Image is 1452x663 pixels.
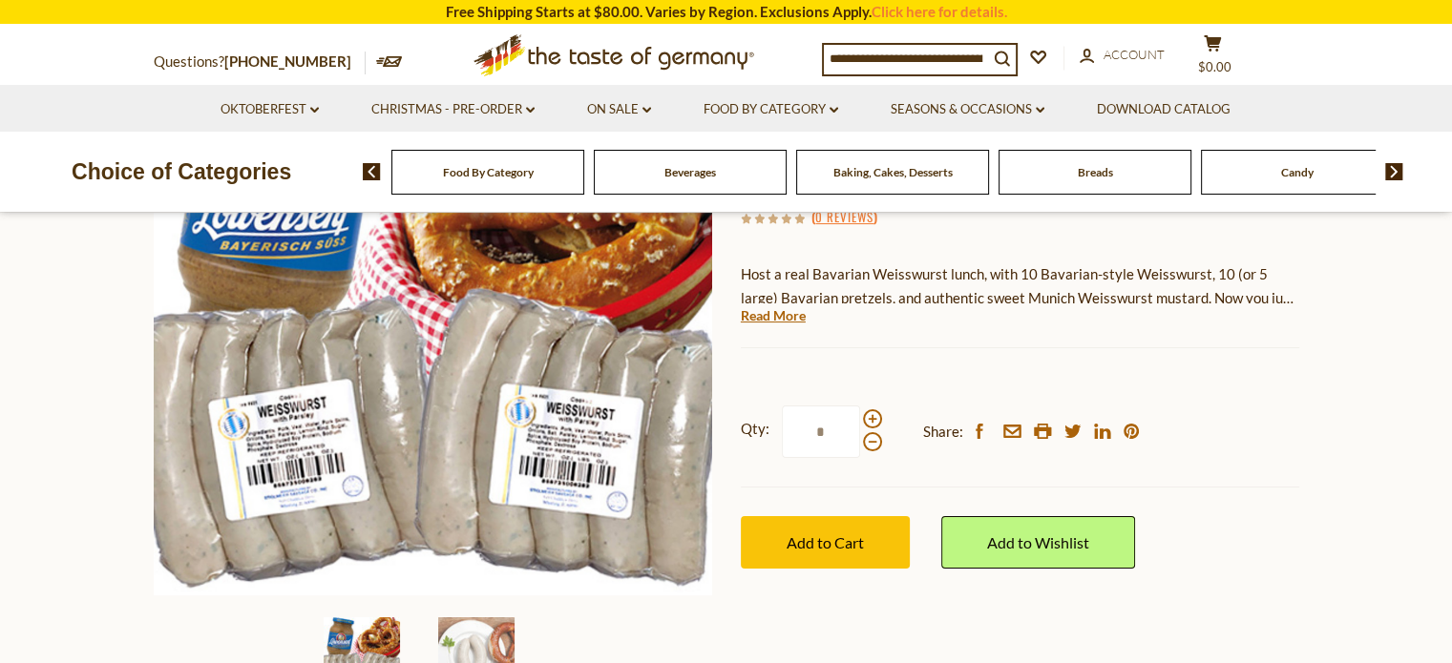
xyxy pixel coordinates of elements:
[587,99,651,120] a: On Sale
[1104,47,1165,62] span: Account
[221,99,319,120] a: Oktoberfest
[782,405,860,458] input: Qty:
[872,3,1007,20] a: Click here for details.
[741,306,806,325] a: Read More
[371,99,535,120] a: Christmas - PRE-ORDER
[815,207,873,228] a: 0 Reviews
[787,533,864,551] span: Add to Cart
[704,99,838,120] a: Food By Category
[1185,34,1242,82] button: $0.00
[741,262,1299,310] p: Host a real Bavarian Weisswurst lunch, with 10 Bavarian-style Weisswurst, 10 (or 5 large) Bavaria...
[1080,45,1165,66] a: Account
[154,37,712,595] img: The Taste of Germany Weisswurst & Pretzel Collection
[833,165,953,179] a: Baking, Cakes, Desserts
[923,420,963,444] span: Share:
[1198,59,1231,74] span: $0.00
[741,516,910,569] button: Add to Cart
[941,516,1135,569] a: Add to Wishlist
[1078,165,1113,179] a: Breads
[1097,99,1231,120] a: Download Catalog
[811,207,877,226] span: ( )
[363,163,381,180] img: previous arrow
[1385,163,1403,180] img: next arrow
[154,50,366,74] p: Questions?
[443,165,534,179] a: Food By Category
[664,165,716,179] a: Beverages
[224,52,351,70] a: [PHONE_NUMBER]
[891,99,1044,120] a: Seasons & Occasions
[1281,165,1314,179] a: Candy
[741,417,769,441] strong: Qty:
